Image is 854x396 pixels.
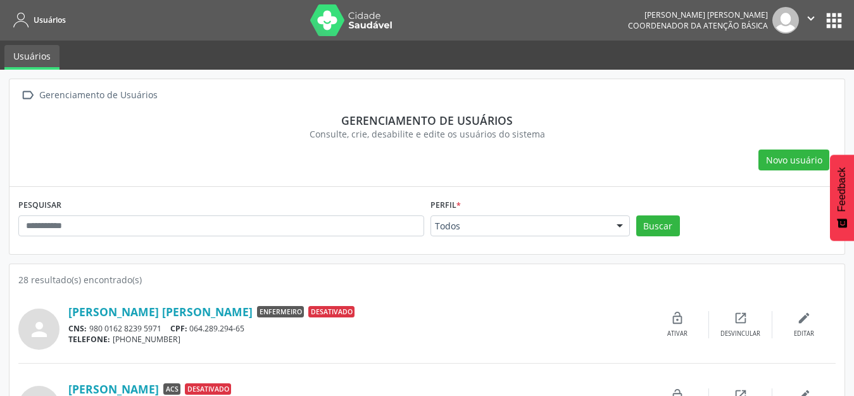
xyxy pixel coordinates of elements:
[170,323,187,334] span: CPF:
[628,20,768,31] span: Coordenador da Atenção Básica
[430,196,461,215] label: Perfil
[18,86,37,105] i: 
[185,383,231,395] span: Desativado
[68,382,159,396] a: [PERSON_NAME]
[68,305,253,319] a: [PERSON_NAME] [PERSON_NAME]
[4,45,60,70] a: Usuários
[28,318,51,341] i: person
[628,10,768,20] div: [PERSON_NAME] [PERSON_NAME]
[163,383,180,395] span: ACS
[758,150,829,171] button: Novo usuário
[68,334,110,345] span: TELEFONE:
[720,329,760,338] div: Desvincular
[18,86,160,105] a:  Gerenciamento de Usuários
[794,329,814,338] div: Editar
[670,311,684,325] i: lock_open
[804,11,818,25] i: 
[636,215,680,237] button: Buscar
[772,7,799,34] img: img
[18,273,836,286] div: 28 resultado(s) encontrado(s)
[830,155,854,241] button: Feedback - Mostrar pesquisa
[27,113,827,127] div: Gerenciamento de usuários
[68,334,646,345] div: [PHONE_NUMBER]
[9,10,66,30] a: Usuários
[766,153,822,167] span: Novo usuário
[823,10,845,32] button: apps
[257,306,304,317] span: Enfermeiro
[37,86,160,105] div: Gerenciamento de Usuários
[667,329,688,338] div: Ativar
[836,167,848,212] span: Feedback
[435,220,604,233] span: Todos
[68,323,87,334] span: CNS:
[797,311,811,325] i: edit
[27,127,827,141] div: Consulte, crie, desabilite e edite os usuários do sistema
[68,323,646,334] div: 980 0162 8239 5971 064.289.294-65
[34,15,66,25] span: Usuários
[18,196,61,215] label: PESQUISAR
[799,7,823,34] button: 
[734,311,748,325] i: open_in_new
[308,306,355,317] span: Desativado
